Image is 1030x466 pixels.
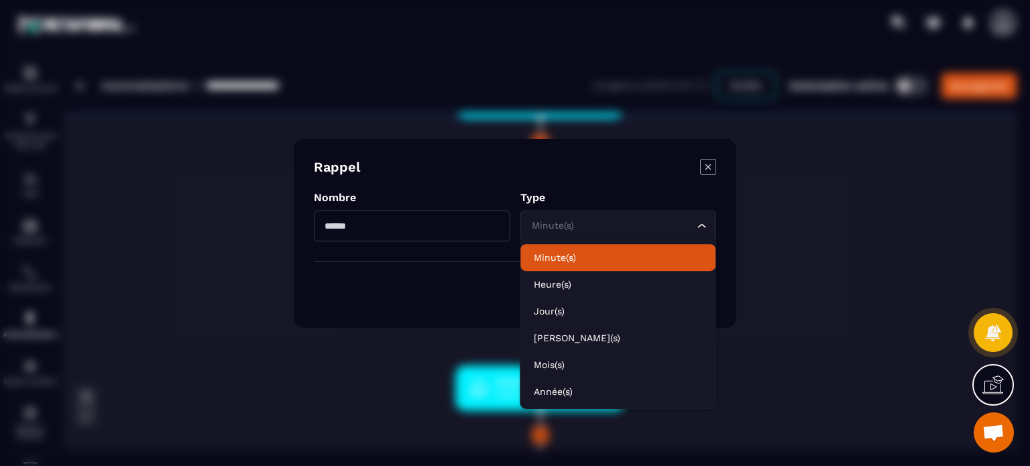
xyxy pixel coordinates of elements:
[529,219,695,233] input: Search for option
[534,251,701,264] p: Minute(s)
[534,304,701,318] p: Jour(s)
[534,385,701,398] p: Année(s)
[974,412,1014,453] div: Ouvrir le chat
[534,358,701,371] p: Mois(s)
[534,278,701,291] p: Heure(s)
[520,191,717,204] p: Type
[534,331,701,345] p: Semaine(s)
[520,211,717,241] div: Search for option
[314,191,510,204] p: Nombre
[314,159,360,178] h4: Rappel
